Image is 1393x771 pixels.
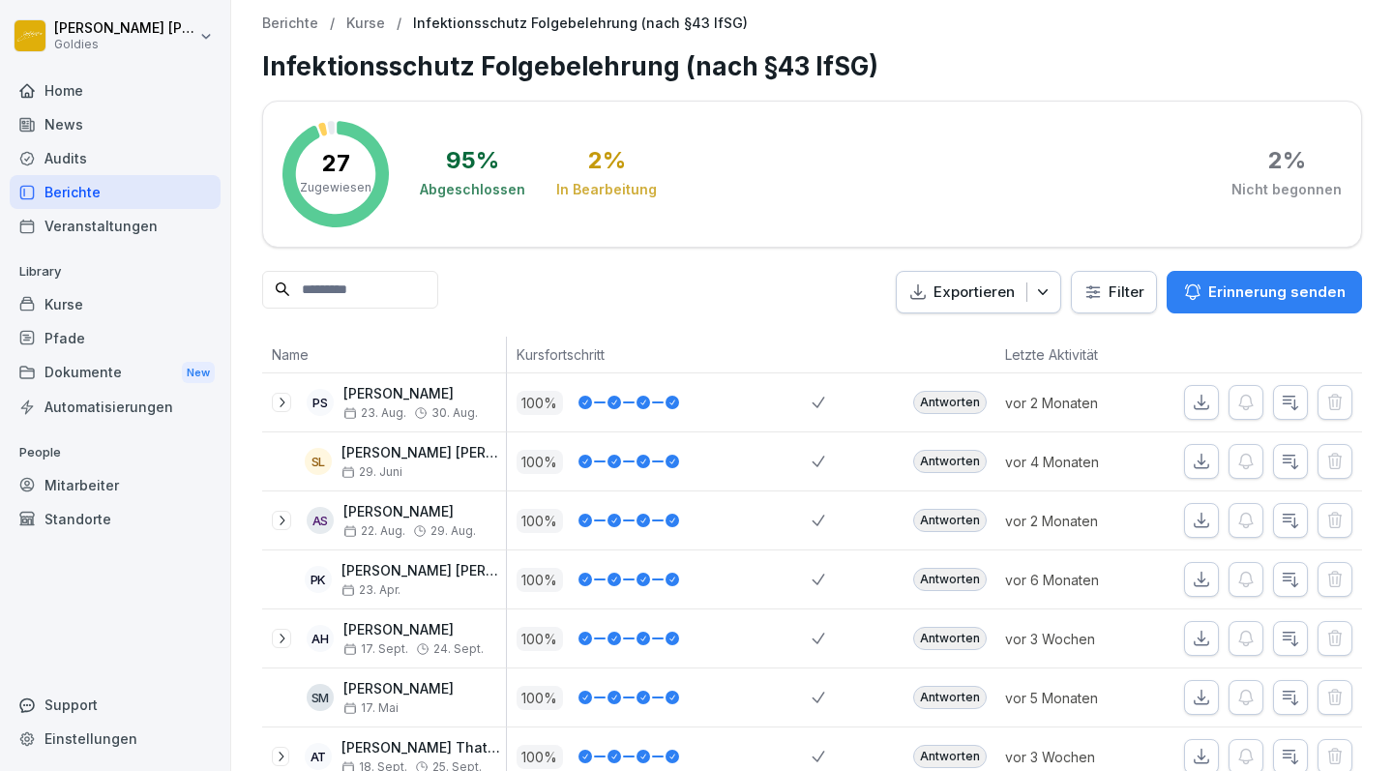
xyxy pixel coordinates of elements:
[1005,452,1148,472] p: vor 4 Monaten
[413,15,748,32] p: Infektionsschutz Folgebelehrung (nach §43 IfSG)
[1005,570,1148,590] p: vor 6 Monaten
[341,740,506,756] p: [PERSON_NAME] Thathamangalath
[305,448,332,475] div: SL
[307,507,334,534] div: AS
[343,642,408,656] span: 17. Sept.
[1208,282,1346,303] p: Erinnerung senden
[343,504,476,520] p: [PERSON_NAME]
[1072,272,1156,313] button: Filter
[913,745,987,768] div: Antworten
[517,568,563,592] p: 100 %
[10,107,221,141] a: News
[341,465,402,479] span: 29. Juni
[517,627,563,651] p: 100 %
[54,38,195,51] p: Goldies
[262,47,1362,85] h1: Infektionsschutz Folgebelehrung (nach §43 IfSG)
[341,583,400,597] span: 23. Apr.
[346,15,385,32] a: Kurse
[10,355,221,391] div: Dokumente
[10,175,221,209] a: Berichte
[343,622,484,638] p: [PERSON_NAME]
[1005,511,1148,531] p: vor 2 Monaten
[517,686,563,710] p: 100 %
[54,20,195,37] p: [PERSON_NAME] [PERSON_NAME]
[322,152,350,175] p: 27
[341,445,506,461] p: [PERSON_NAME] [PERSON_NAME]
[10,688,221,722] div: Support
[272,344,496,365] p: Name
[588,149,626,172] div: 2 %
[10,287,221,321] a: Kurse
[913,686,987,709] div: Antworten
[1005,747,1148,767] p: vor 3 Wochen
[420,180,525,199] div: Abgeschlossen
[556,180,657,199] div: In Bearbeitung
[1005,344,1139,365] p: Letzte Aktivität
[517,344,803,365] p: Kursfortschritt
[343,701,399,715] span: 17. Mai
[1005,629,1148,649] p: vor 3 Wochen
[10,141,221,175] a: Audits
[913,509,987,532] div: Antworten
[10,256,221,287] p: Library
[896,271,1061,314] button: Exportieren
[307,625,334,652] div: AH
[1005,688,1148,708] p: vor 5 Monaten
[10,355,221,391] a: DokumenteNew
[913,627,987,650] div: Antworten
[10,209,221,243] a: Veranstaltungen
[10,722,221,756] a: Einstellungen
[10,321,221,355] a: Pfade
[343,524,405,538] span: 22. Aug.
[305,743,332,770] div: AT
[305,566,332,593] div: PK
[10,502,221,536] a: Standorte
[517,745,563,769] p: 100 %
[262,15,318,32] a: Berichte
[1083,282,1144,302] div: Filter
[300,179,371,196] p: Zugewiesen
[934,282,1015,304] p: Exportieren
[307,389,334,416] div: PS
[517,391,563,415] p: 100 %
[10,74,221,107] a: Home
[1005,393,1148,413] p: vor 2 Monaten
[913,450,987,473] div: Antworten
[343,681,454,697] p: [PERSON_NAME]
[341,563,506,579] p: [PERSON_NAME] [PERSON_NAME]
[433,642,484,656] span: 24. Sept.
[430,524,476,538] span: 29. Aug.
[913,391,987,414] div: Antworten
[307,684,334,711] div: SM
[343,406,406,420] span: 23. Aug.
[431,406,478,420] span: 30. Aug.
[343,386,478,402] p: [PERSON_NAME]
[446,149,499,172] div: 95 %
[330,15,335,32] p: /
[517,509,563,533] p: 100 %
[1231,180,1342,199] div: Nicht begonnen
[397,15,401,32] p: /
[10,390,221,424] a: Automatisierungen
[1167,271,1362,313] button: Erinnerung senden
[182,362,215,384] div: New
[913,568,987,591] div: Antworten
[10,468,221,502] a: Mitarbeiter
[517,450,563,474] p: 100 %
[1268,149,1306,172] div: 2 %
[10,437,221,468] p: People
